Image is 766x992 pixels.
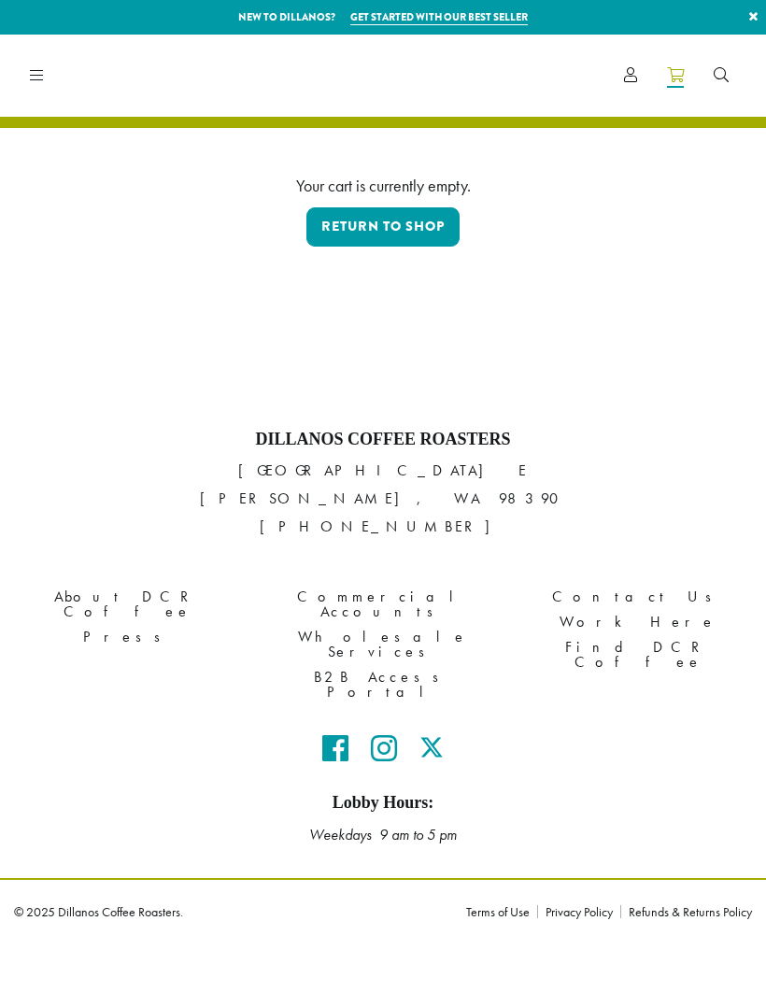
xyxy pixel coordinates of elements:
[14,793,752,814] h5: Lobby Hours:
[525,610,752,635] a: Work Here
[350,9,528,25] a: Get started with our best seller
[14,457,752,541] p: [GEOGRAPHIC_DATA] E [PERSON_NAME], WA 98390
[525,585,752,610] a: Contact Us
[260,517,507,536] a: [PHONE_NUMBER]
[269,585,496,625] a: Commercial Accounts
[14,905,438,918] p: © 2025 Dillanos Coffee Roasters.
[537,905,620,918] a: Privacy Policy
[306,207,460,247] a: Return to shop
[309,825,457,844] em: Weekdays 9 am to 5 pm
[699,60,744,91] a: Search
[269,665,496,705] a: B2B Access Portal
[269,625,496,665] a: Wholesale Services
[620,905,752,918] a: Refunds & Returns Policy
[14,625,241,650] a: Press
[28,173,738,198] div: Your cart is currently empty.
[14,585,241,625] a: About DCR Coffee
[14,430,752,450] h4: Dillanos Coffee Roasters
[466,905,537,918] a: Terms of Use
[525,635,752,675] a: Find DCR Coffee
